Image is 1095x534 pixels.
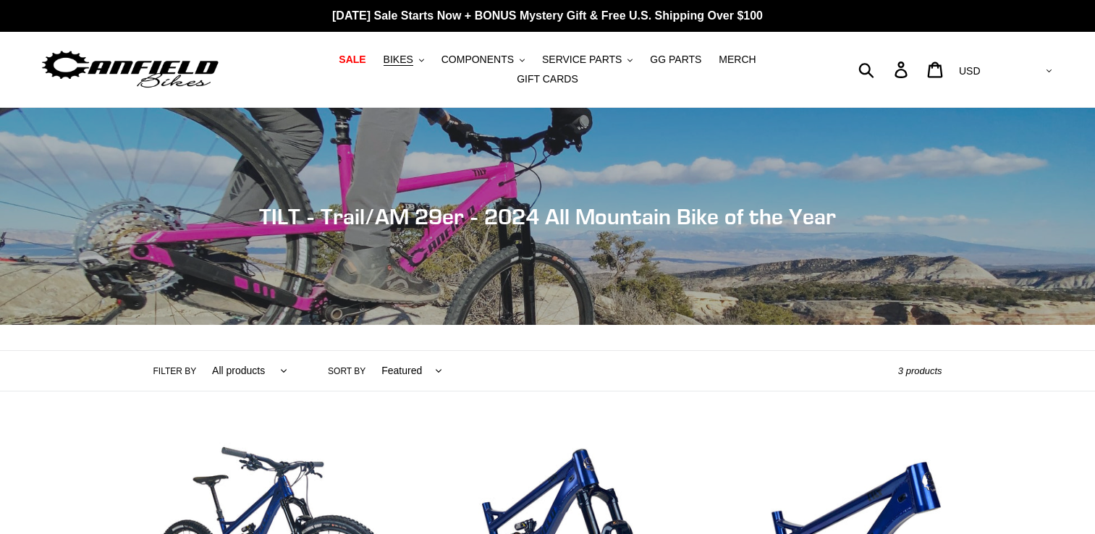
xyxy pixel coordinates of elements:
span: MERCH [719,54,756,66]
a: GG PARTS [643,50,709,69]
span: GIFT CARDS [517,73,578,85]
a: MERCH [711,50,763,69]
button: COMPONENTS [434,50,532,69]
span: SALE [339,54,365,66]
button: SERVICE PARTS [535,50,640,69]
span: TILT - Trail/AM 29er - 2024 All Mountain Bike of the Year [259,203,836,229]
span: SERVICE PARTS [542,54,622,66]
span: BIKES [384,54,413,66]
label: Sort by [328,365,365,378]
label: Filter by [153,365,197,378]
img: Canfield Bikes [40,47,221,93]
a: SALE [331,50,373,69]
span: 3 products [898,365,942,376]
span: COMPONENTS [441,54,514,66]
input: Search [866,54,903,85]
button: BIKES [376,50,431,69]
span: GG PARTS [650,54,701,66]
a: GIFT CARDS [510,69,585,89]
